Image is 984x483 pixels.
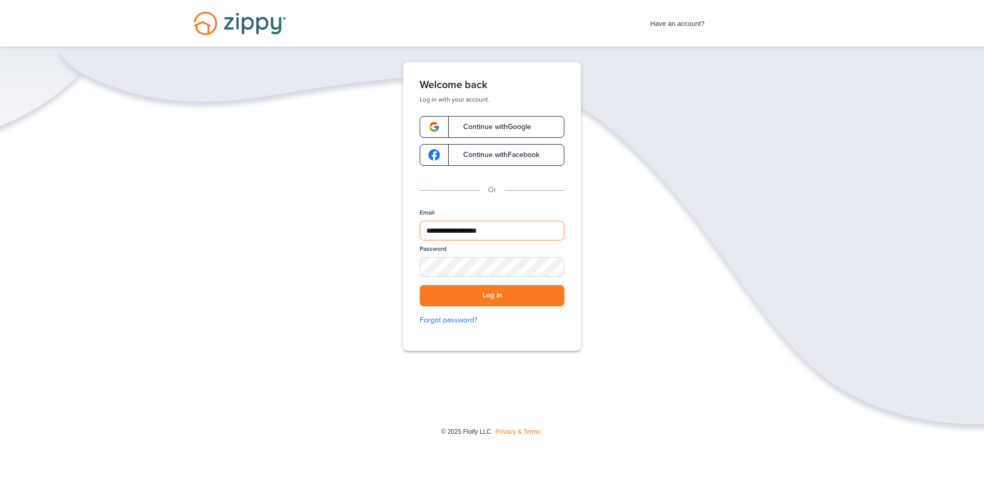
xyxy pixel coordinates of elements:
[420,257,564,277] input: Password
[420,116,564,138] a: google-logoContinue withGoogle
[420,95,564,104] p: Log in with your account.
[488,184,496,196] p: Or
[420,245,447,253] label: Password
[420,208,435,217] label: Email
[650,13,705,30] span: Have an account?
[420,144,564,166] a: google-logoContinue withFacebook
[453,123,531,131] span: Continue with Google
[495,428,540,435] a: Privacy & Terms
[428,149,440,161] img: google-logo
[441,428,491,435] span: © 2025 Floify LLC
[420,79,564,91] h1: Welcome back
[420,315,564,326] a: Forgot password?
[420,221,564,240] input: Email
[453,151,539,159] span: Continue with Facebook
[420,285,564,306] button: Log in
[428,121,440,133] img: google-logo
